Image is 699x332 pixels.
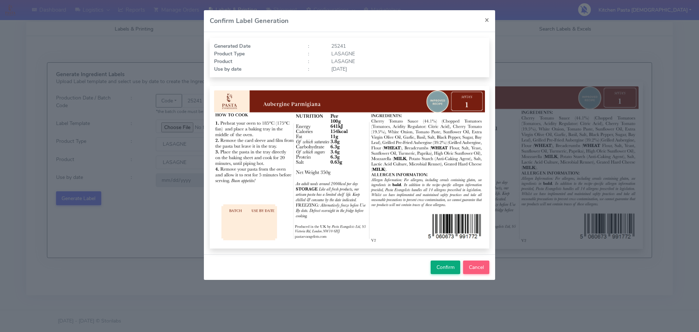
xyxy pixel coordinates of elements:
div: LASAGNE [326,58,490,65]
strong: Product Type [214,50,245,57]
button: Close [479,10,495,30]
span: Confirm [437,264,455,271]
div: : [303,42,326,50]
button: Cancel [463,261,489,274]
div: : [303,50,326,58]
h4: Confirm Label Generation [210,16,289,26]
div: LASAGNE [326,50,490,58]
img: Label Preview [214,90,485,244]
div: : [303,65,326,73]
div: [DATE] [326,65,490,73]
button: Confirm [431,261,460,274]
span: × [485,15,489,25]
strong: Generated Date [214,43,250,50]
strong: Use by date [214,66,241,73]
div: : [303,58,326,65]
div: 25241 [326,42,490,50]
strong: Product [214,58,232,65]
